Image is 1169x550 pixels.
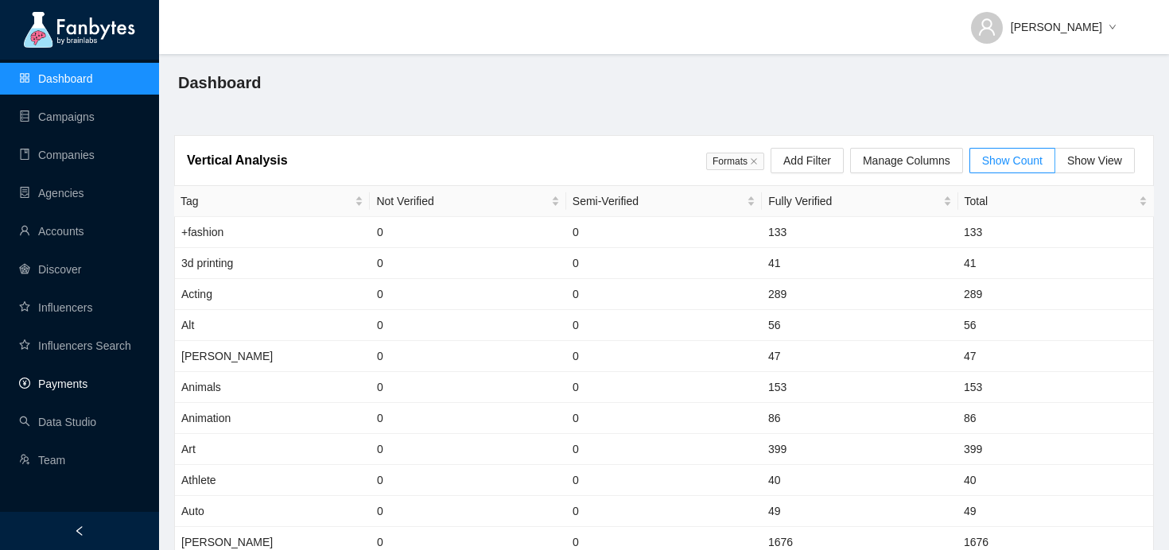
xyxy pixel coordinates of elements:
td: Athlete [175,465,371,496]
td: 0 [566,465,762,496]
th: Tag [174,186,370,217]
a: databaseCampaigns [19,110,95,123]
span: [PERSON_NAME] [1011,18,1102,36]
td: 0 [566,310,762,341]
span: Semi-Verified [573,192,744,210]
article: Vertical Analysis [187,150,288,170]
span: Dashboard [178,70,261,95]
th: Total [958,186,1154,217]
th: Semi-Verified [566,186,762,217]
td: 86 [762,403,957,434]
td: 0 [566,248,762,279]
td: 47 [762,341,957,372]
td: 0 [371,465,566,496]
span: Not Verified [376,192,547,210]
td: 0 [566,403,762,434]
button: Manage Columns [850,148,963,173]
span: Tag [181,192,351,210]
td: 0 [566,372,762,403]
span: Formats [706,153,764,170]
td: 153 [957,372,1153,403]
td: Animals [175,372,371,403]
span: Show View [1067,154,1122,167]
td: 0 [566,496,762,527]
span: down [1109,23,1117,33]
td: 49 [762,496,957,527]
a: usergroup-addTeam [19,454,65,467]
a: userAccounts [19,225,84,238]
span: Total [965,192,1136,210]
td: Alt [175,310,371,341]
td: 41 [762,248,957,279]
a: containerAgencies [19,187,84,199]
td: 0 [566,434,762,465]
span: Manage Columns [863,152,950,169]
td: 0 [566,279,762,310]
td: 0 [371,279,566,310]
td: 0 [371,341,566,372]
td: 56 [957,310,1153,341]
td: 0 [566,341,762,372]
td: Auto [175,496,371,527]
td: Acting [175,279,371,310]
td: 47 [957,341,1153,372]
td: Art [175,434,371,465]
a: appstoreDashboard [19,72,93,85]
button: Add Filter [771,148,844,173]
th: Not Verified [370,186,565,217]
td: 0 [371,310,566,341]
span: Add Filter [783,152,831,169]
td: 40 [957,465,1153,496]
td: 0 [371,217,566,248]
button: [PERSON_NAME]down [958,8,1129,33]
span: Show Count [982,154,1043,167]
th: Fully Verified [762,186,957,217]
td: 0 [371,372,566,403]
td: 133 [762,217,957,248]
td: 133 [957,217,1153,248]
td: +fashion [175,217,371,248]
td: 399 [957,434,1153,465]
span: Fully Verified [768,192,939,210]
td: Animation [175,403,371,434]
td: 49 [957,496,1153,527]
td: 40 [762,465,957,496]
td: 41 [957,248,1153,279]
td: 0 [566,217,762,248]
td: 0 [371,248,566,279]
span: close [750,157,758,165]
td: 289 [957,279,1153,310]
td: 0 [371,496,566,527]
td: 289 [762,279,957,310]
td: 0 [371,434,566,465]
td: 0 [371,403,566,434]
a: searchData Studio [19,416,96,428]
a: pay-circlePayments [19,378,87,390]
a: starInfluencers [19,301,92,314]
td: 399 [762,434,957,465]
td: 56 [762,310,957,341]
td: 86 [957,403,1153,434]
a: bookCompanies [19,149,95,161]
span: left [74,525,85,536]
a: starInfluencers Search [19,339,131,352]
td: [PERSON_NAME] [175,341,371,372]
a: radar-chartDiscover [19,263,81,276]
td: 153 [762,372,957,403]
span: user [977,17,996,37]
td: 3d printing [175,248,371,279]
